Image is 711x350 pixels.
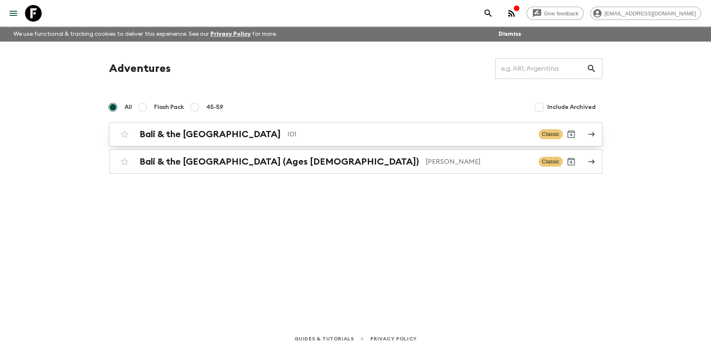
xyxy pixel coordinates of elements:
p: ID1 [287,129,532,139]
button: Dismiss [496,28,523,40]
a: Bali & the [GEOGRAPHIC_DATA] (Ages [DEMOGRAPHIC_DATA])[PERSON_NAME]ClassicArchive [109,150,602,174]
a: Privacy Policy [210,31,251,37]
a: Bali & the [GEOGRAPHIC_DATA]ID1ClassicArchive [109,122,602,146]
span: Classic [539,157,563,167]
h2: Bali & the [GEOGRAPHIC_DATA] (Ages [DEMOGRAPHIC_DATA]) [140,156,419,167]
h2: Bali & the [GEOGRAPHIC_DATA] [140,129,281,140]
span: Classic [539,129,563,139]
span: All [125,103,132,111]
a: Guides & Tutorials [294,334,354,343]
p: We use functional & tracking cookies to deliver this experience. See our for more. [10,27,280,42]
span: 45-59 [206,103,223,111]
p: [PERSON_NAME] [426,157,532,167]
span: Flash Pack [154,103,184,111]
button: Archive [563,126,579,143]
span: Give feedback [539,10,583,17]
a: Give feedback [526,7,584,20]
div: [EMAIL_ADDRESS][DOMAIN_NAME] [590,7,701,20]
span: [EMAIL_ADDRESS][DOMAIN_NAME] [600,10,701,17]
a: Privacy Policy [370,334,417,343]
button: search adventures [480,5,496,22]
input: e.g. AR1, Argentina [495,57,586,80]
h1: Adventures [109,60,171,77]
button: Archive [563,153,579,170]
button: menu [5,5,22,22]
span: Include Archived [547,103,596,111]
